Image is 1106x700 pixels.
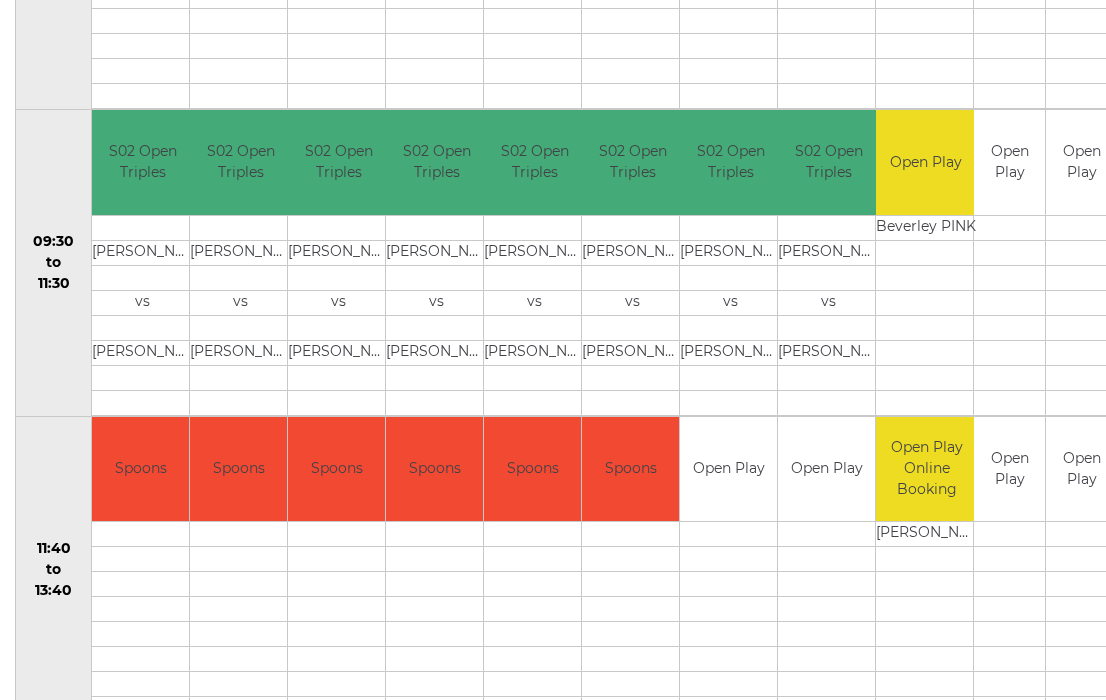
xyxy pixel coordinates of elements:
[876,215,976,240] td: Beverley PINK
[92,340,193,365] td: [PERSON_NAME]
[92,290,193,315] td: vs
[582,290,683,315] td: vs
[876,110,976,215] td: Open Play
[288,340,389,365] td: [PERSON_NAME]
[974,110,1045,215] td: Open Play
[778,417,875,522] td: Open Play
[386,240,487,265] td: [PERSON_NAME]
[778,340,879,365] td: [PERSON_NAME]
[876,417,977,522] td: Open Play Online Booking
[680,110,781,215] td: S02 Open Triples
[190,240,291,265] td: [PERSON_NAME]
[582,417,679,522] td: Spoons
[92,240,193,265] td: [PERSON_NAME]
[386,340,487,365] td: [PERSON_NAME]
[190,340,291,365] td: [PERSON_NAME]
[386,417,483,522] td: Spoons
[288,240,389,265] td: [PERSON_NAME]
[190,417,287,522] td: Spoons
[974,417,1045,522] td: Open Play
[288,110,389,215] td: S02 Open Triples
[778,110,879,215] td: S02 Open Triples
[386,290,487,315] td: vs
[680,240,781,265] td: [PERSON_NAME]
[92,417,189,522] td: Spoons
[386,110,487,215] td: S02 Open Triples
[190,110,291,215] td: S02 Open Triples
[190,290,291,315] td: vs
[484,290,585,315] td: vs
[876,522,977,547] td: [PERSON_NAME]
[484,240,585,265] td: [PERSON_NAME]
[778,290,879,315] td: vs
[680,340,781,365] td: [PERSON_NAME]
[484,110,585,215] td: S02 Open Triples
[288,290,389,315] td: vs
[582,240,683,265] td: [PERSON_NAME]
[484,417,581,522] td: Spoons
[582,110,683,215] td: S02 Open Triples
[680,290,781,315] td: vs
[778,240,879,265] td: [PERSON_NAME]
[484,340,585,365] td: [PERSON_NAME]
[92,110,193,215] td: S02 Open Triples
[582,340,683,365] td: [PERSON_NAME]
[288,417,385,522] td: Spoons
[680,417,777,522] td: Open Play
[16,110,92,417] td: 09:30 to 11:30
